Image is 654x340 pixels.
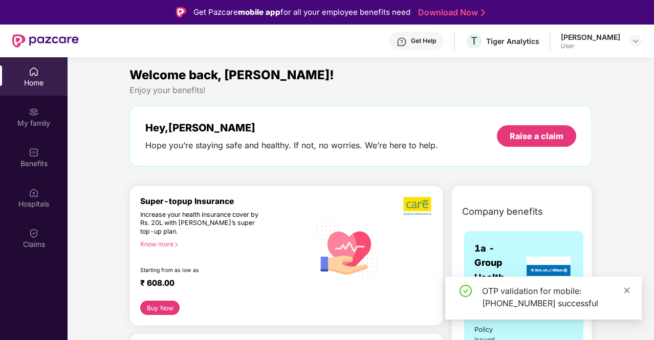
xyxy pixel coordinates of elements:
img: Stroke [481,7,485,18]
span: close [623,287,630,294]
div: [PERSON_NAME] [561,32,620,42]
div: User [561,42,620,50]
div: Increase your health insurance cover by Rs. 20L with [PERSON_NAME]’s super top-up plan. [140,211,267,236]
img: svg+xml;base64,PHN2ZyBpZD0iSGVscC0zMngzMiIgeG1sbnM9Imh0dHA6Ly93d3cudzMub3JnLzIwMDAvc3ZnIiB3aWR0aD... [397,37,407,47]
div: Raise a claim [510,130,563,142]
div: Get Pazcare for all your employee benefits need [193,6,410,18]
span: 1a - Group Health Insurance [474,241,524,299]
span: Company benefits [462,205,543,219]
span: T [471,35,477,47]
img: svg+xml;base64,PHN2ZyB4bWxucz0iaHR0cDovL3d3dy53My5vcmcvMjAwMC9zdmciIHhtbG5zOnhsaW5rPSJodHRwOi8vd3... [311,211,384,285]
div: Hope you’re staying safe and healthy. If not, no worries. We’re here to help. [145,140,438,151]
div: Starting from as low as [140,267,267,274]
img: New Pazcare Logo [12,34,79,48]
div: OTP validation for mobile: [PHONE_NUMBER] successful [482,285,629,309]
span: check-circle [460,285,472,297]
span: right [173,242,179,247]
img: insurerLogo [527,257,571,284]
strong: mobile app [238,7,280,17]
span: Welcome back, [PERSON_NAME]! [129,67,334,82]
img: svg+xml;base64,PHN2ZyBpZD0iRHJvcGRvd24tMzJ4MzIiIHhtbG5zPSJodHRwOi8vd3d3LnczLm9yZy8yMDAwL3N2ZyIgd2... [631,37,640,45]
div: Know more [140,240,304,247]
img: svg+xml;base64,PHN2ZyBpZD0iSG9tZSIgeG1sbnM9Imh0dHA6Ly93d3cudzMub3JnLzIwMDAvc3ZnIiB3aWR0aD0iMjAiIG... [29,66,39,77]
img: Logo [176,7,186,17]
a: Download Now [418,7,482,18]
img: svg+xml;base64,PHN2ZyBpZD0iQ2xhaW0iIHhtbG5zPSJodHRwOi8vd3d3LnczLm9yZy8yMDAwL3N2ZyIgd2lkdGg9IjIwIi... [29,228,39,238]
img: svg+xml;base64,PHN2ZyBpZD0iSG9zcGl0YWxzIiB4bWxucz0iaHR0cDovL3d3dy53My5vcmcvMjAwMC9zdmciIHdpZHRoPS... [29,188,39,198]
div: Super-topup Insurance [140,196,311,206]
div: Tiger Analytics [486,36,539,46]
img: svg+xml;base64,PHN2ZyB3aWR0aD0iMjAiIGhlaWdodD0iMjAiIHZpZXdCb3g9IjAgMCAyMCAyMCIgZmlsbD0ibm9uZSIgeG... [29,107,39,117]
div: Get Help [411,37,436,45]
img: svg+xml;base64,PHN2ZyBpZD0iQmVuZWZpdHMiIHhtbG5zPSJodHRwOi8vd3d3LnczLm9yZy8yMDAwL3N2ZyIgd2lkdGg9Ij... [29,147,39,157]
button: Buy Now [140,301,180,315]
div: Hey, [PERSON_NAME] [145,122,438,134]
div: ₹ 608.00 [140,278,300,290]
img: b5dec4f62d2307b9de63beb79f102df3.png [403,196,432,216]
div: Enjoy your benefits! [129,85,592,96]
